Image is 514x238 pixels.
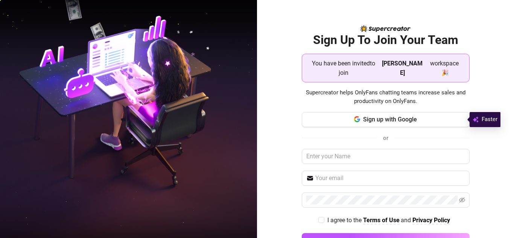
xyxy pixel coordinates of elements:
h2: Sign Up To Join Your Team [302,32,470,48]
span: or [383,135,388,141]
span: Sign up with Google [363,116,417,123]
strong: [PERSON_NAME] [382,60,423,76]
strong: Terms of Use [363,217,400,224]
input: Enter your Name [302,149,470,164]
strong: Privacy Policy [412,217,450,224]
img: logo-BBDzfeDw.svg [360,25,411,32]
span: Faster [482,115,497,124]
input: Your email [315,174,465,183]
a: Privacy Policy [412,217,450,224]
span: and [401,217,412,224]
button: Sign up with Google [302,112,470,127]
span: You have been invited to join [308,59,379,77]
span: I agree to the [327,217,363,224]
span: workspace 🎉 [426,59,463,77]
span: Supercreator helps OnlyFans chatting teams increase sales and productivity on OnlyFans. [302,88,470,106]
span: eye-invisible [459,197,465,203]
img: svg%3e [473,115,479,124]
a: Terms of Use [363,217,400,224]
